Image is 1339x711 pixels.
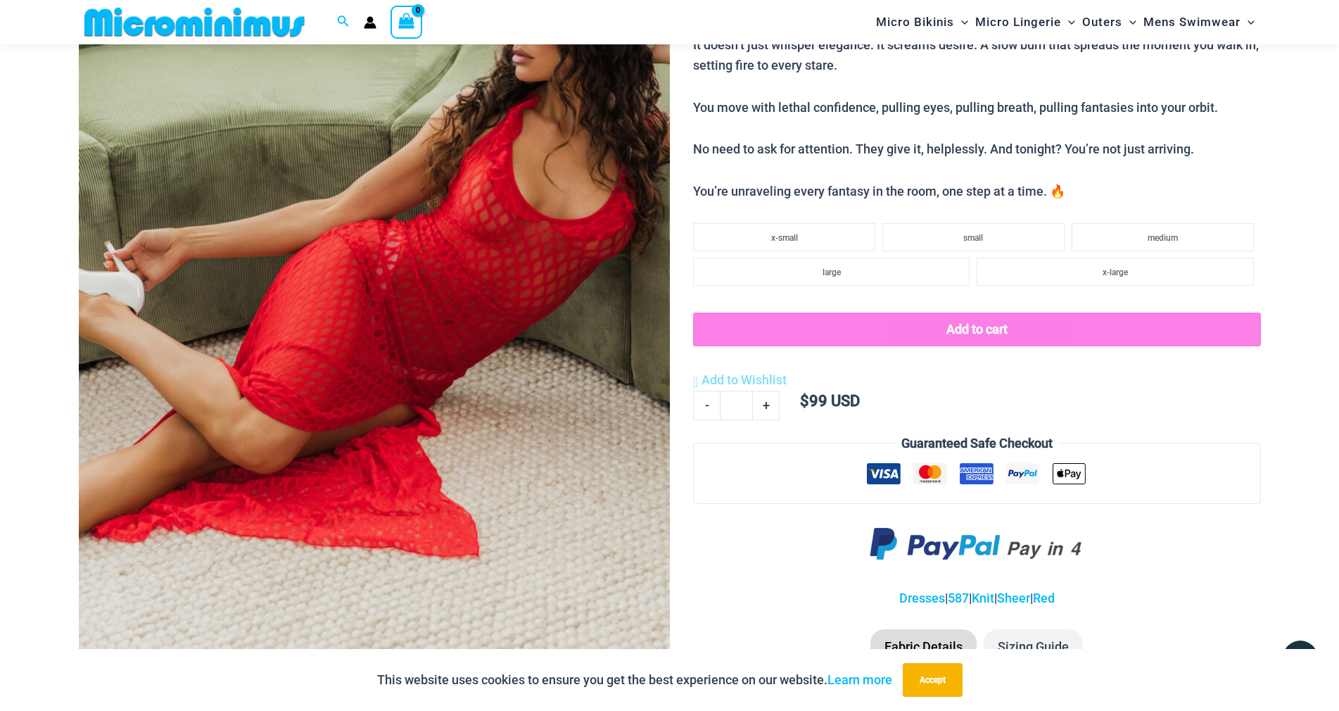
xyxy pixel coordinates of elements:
li: Fabric Details [870,629,977,665]
span: Menu Toggle [1122,4,1136,40]
li: small [882,223,1065,251]
a: Sheer [997,591,1030,605]
a: - [693,391,720,420]
span: x-small [771,233,798,243]
a: Mens SwimwearMenu ToggleMenu Toggle [1140,4,1258,40]
span: Menu Toggle [1240,4,1255,40]
span: x-large [1103,268,1128,277]
span: Mens Swimwear [1143,4,1240,40]
li: medium [1072,223,1254,251]
span: Micro Lingerie [975,4,1061,40]
button: Accept [903,663,963,697]
span: Menu Toggle [954,4,968,40]
li: x-large [977,258,1253,286]
a: View Shopping Cart, empty [391,6,423,38]
span: Outers [1082,4,1122,40]
li: large [693,258,970,286]
bdi: 99 USD [800,392,860,410]
a: Micro LingerieMenu ToggleMenu Toggle [972,4,1079,40]
a: 587 [948,591,969,605]
span: Menu Toggle [1061,4,1075,40]
button: Add to cart [693,313,1260,346]
a: Red [1033,591,1055,605]
span: medium [1148,233,1178,243]
input: Product quantity [720,391,753,420]
img: MM SHOP LOGO FLAT [79,6,310,38]
a: + [753,391,780,420]
span: small [963,233,983,243]
a: OutersMenu ToggleMenu Toggle [1079,4,1140,40]
legend: Guaranteed Safe Checkout [896,433,1058,454]
span: $ [800,392,809,410]
li: x-small [693,223,875,251]
span: Add to Wishlist [702,372,787,387]
a: Knit [972,591,994,605]
span: large [823,268,841,277]
a: Search icon link [337,13,350,31]
p: | | | | [693,588,1260,609]
a: Learn more [827,672,892,687]
p: This website uses cookies to ensure you get the best experience on our website. [377,669,892,691]
a: Add to Wishlist [693,370,787,391]
li: Sizing Guide [984,629,1083,665]
nav: Site Navigation [870,2,1261,42]
a: Account icon link [364,16,376,29]
span: Micro Bikinis [876,4,954,40]
a: Micro BikinisMenu ToggleMenu Toggle [872,4,972,40]
a: Dresses [899,591,945,605]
